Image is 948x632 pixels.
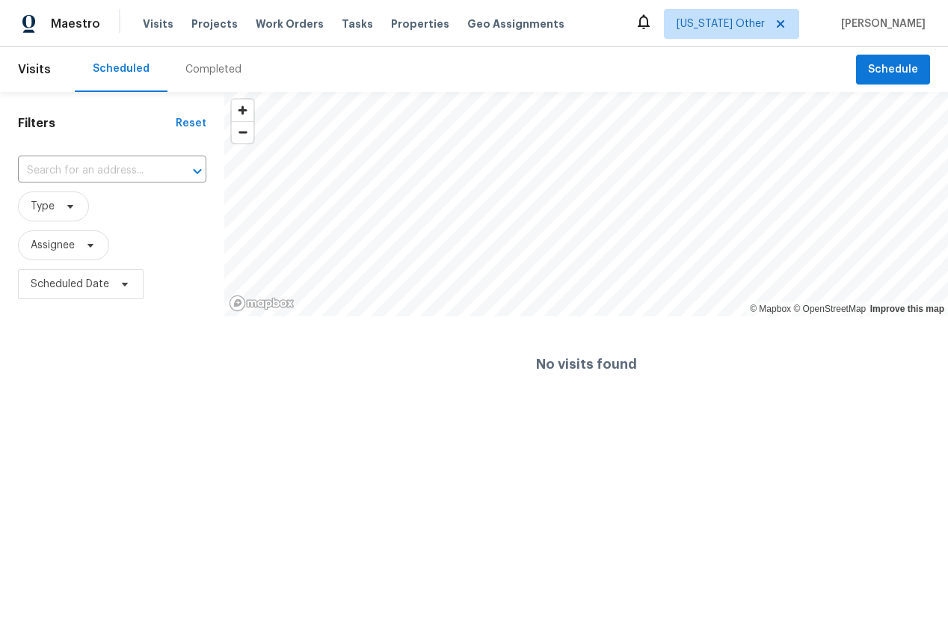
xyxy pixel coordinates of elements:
[31,277,109,292] span: Scheduled Date
[256,16,324,31] span: Work Orders
[224,92,948,316] canvas: Map
[229,295,295,312] a: Mapbox homepage
[232,99,253,121] button: Zoom in
[750,304,791,314] a: Mapbox
[176,116,206,131] div: Reset
[18,53,51,86] span: Visits
[232,122,253,143] span: Zoom out
[143,16,173,31] span: Visits
[51,16,100,31] span: Maestro
[870,304,944,314] a: Improve this map
[31,238,75,253] span: Assignee
[677,16,765,31] span: [US_STATE] Other
[187,161,208,182] button: Open
[856,55,930,85] button: Schedule
[191,16,238,31] span: Projects
[868,61,918,79] span: Schedule
[232,121,253,143] button: Zoom out
[342,19,373,29] span: Tasks
[391,16,449,31] span: Properties
[793,304,866,314] a: OpenStreetMap
[467,16,564,31] span: Geo Assignments
[835,16,926,31] span: [PERSON_NAME]
[93,61,150,76] div: Scheduled
[18,159,164,182] input: Search for an address...
[31,199,55,214] span: Type
[185,62,241,77] div: Completed
[18,116,176,131] h1: Filters
[536,357,637,372] h4: No visits found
